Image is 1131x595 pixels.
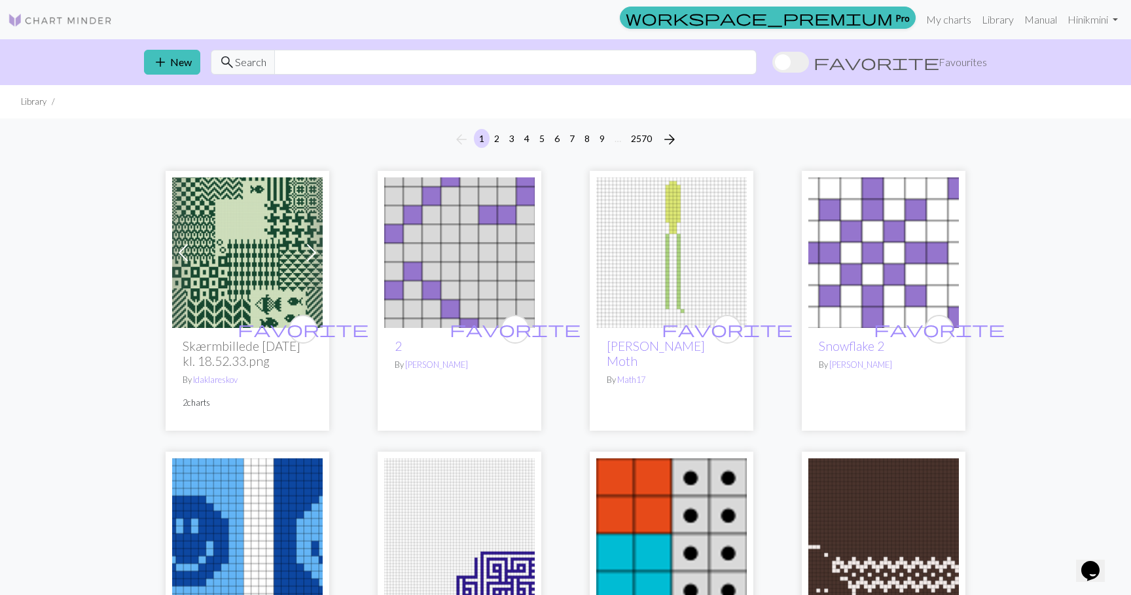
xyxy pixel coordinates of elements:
button: 5 [534,129,550,148]
span: favorite [238,319,368,339]
button: favourite [289,315,317,344]
span: Favourites [939,54,987,70]
a: Library [977,7,1019,33]
i: favourite [450,316,581,342]
button: favourite [501,315,530,344]
a: [PERSON_NAME] Moth [607,338,705,369]
a: 2 [395,338,402,353]
a: Sample double knit chart [172,526,323,538]
a: Skærmbillede 2025-09-15 kl. 18.52.33.png [172,245,323,257]
p: By [607,374,736,386]
span: Search [235,54,266,70]
button: 9 [594,129,610,148]
button: 8 [579,129,595,148]
button: favourite [925,315,954,344]
a: ac [384,526,535,538]
button: 7 [564,129,580,148]
button: 2 [489,129,505,148]
img: Luna Moth [596,177,747,328]
span: favorite [874,319,1005,339]
iframe: chat widget [1076,543,1118,582]
i: favourite [238,316,368,342]
span: favorite [662,319,793,339]
p: By [395,359,524,371]
a: Hinikmini [1062,7,1123,33]
span: add [153,53,168,71]
a: Luna Moth [596,245,747,257]
a: Idaklareskov [193,374,238,385]
p: By [183,374,312,386]
a: 2 [384,245,535,257]
li: Library [21,96,46,108]
a: Manual [1019,7,1062,33]
button: favourite [713,315,742,344]
a: My charts [921,7,977,33]
span: favorite [814,53,939,71]
span: arrow_forward [662,130,677,149]
span: workspace_premium [626,9,893,27]
a: Pro [620,7,916,29]
p: 2 charts [183,397,312,409]
img: Snowflake 2 [808,177,959,328]
button: 3 [504,129,520,148]
a: Math17 [617,374,645,385]
i: favourite [662,316,793,342]
p: By [819,359,948,371]
button: 1 [474,129,490,148]
button: 6 [549,129,565,148]
img: Logo [8,12,113,28]
img: Skærmbillede 2025-09-15 kl. 18.52.33.png [172,177,323,328]
a: 1 [596,526,747,538]
button: Next [656,129,683,150]
button: 2570 [626,129,657,148]
i: favourite [874,316,1005,342]
a: Snowflake 2 [808,245,959,257]
nav: Page navigation [448,129,683,150]
a: IMG_0124.jpeg [808,526,959,538]
span: favorite [450,319,581,339]
img: 2 [384,177,535,328]
label: Show favourites [772,50,987,75]
a: [PERSON_NAME] [829,359,892,370]
span: search [219,53,235,71]
button: 4 [519,129,535,148]
a: Snowflake 2 [819,338,884,353]
button: New [144,50,200,75]
i: Next [662,132,677,147]
h2: Skærmbillede [DATE] kl. 18.52.33.png [183,338,312,369]
a: [PERSON_NAME] [405,359,468,370]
